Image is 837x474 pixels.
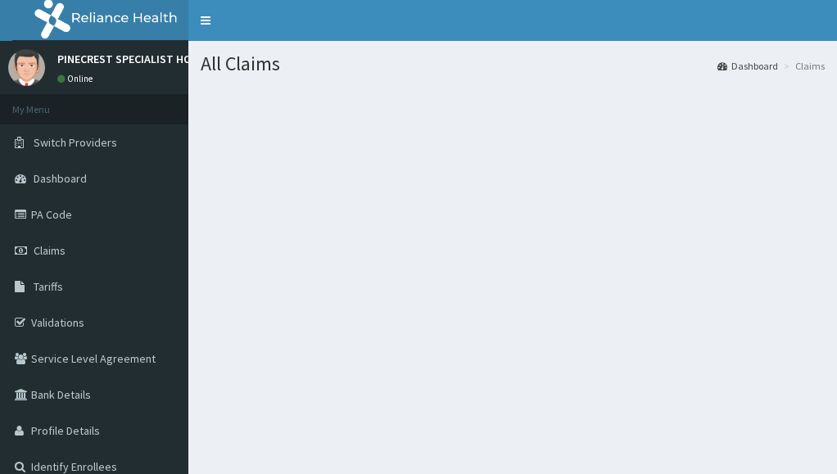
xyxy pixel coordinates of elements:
[201,53,825,74] h1: All Claims
[8,49,45,86] img: User Image
[34,135,117,150] span: Switch Providers
[57,73,97,84] a: Online
[34,243,66,258] span: Claims
[780,59,825,73] li: Claims
[57,53,227,65] p: PINECREST SPECIALIST HOSPITAL
[717,59,778,73] a: Dashboard
[34,171,87,186] span: Dashboard
[34,279,63,294] span: Tariffs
